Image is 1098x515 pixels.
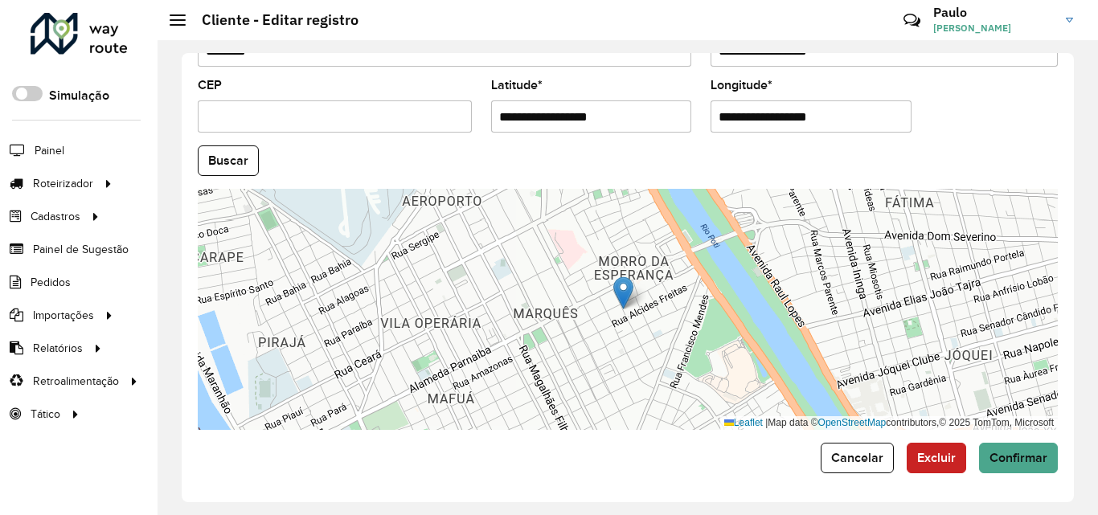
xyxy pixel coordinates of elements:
button: Excluir [907,443,966,473]
label: CEP [198,76,222,95]
a: OpenStreetMap [818,417,887,428]
span: Confirmar [989,451,1047,464]
button: Cancelar [821,443,894,473]
label: Latitude [491,76,543,95]
span: Excluir [917,451,956,464]
span: Painel [35,142,64,159]
button: Confirmar [979,443,1058,473]
span: Cancelar [831,451,883,464]
span: Roteirizador [33,175,93,192]
label: Simulação [49,86,109,105]
h3: Paulo [933,5,1054,20]
span: Retroalimentação [33,373,119,390]
button: Buscar [198,145,259,176]
a: Leaflet [724,417,763,428]
span: Relatórios [33,340,83,357]
span: Pedidos [31,274,71,291]
a: Contato Rápido [895,3,929,38]
h2: Cliente - Editar registro [186,11,358,29]
img: Marker [613,276,633,309]
span: Cadastros [31,208,80,225]
div: Map data © contributors,© 2025 TomTom, Microsoft [720,416,1058,430]
span: Painel de Sugestão [33,241,129,258]
label: Longitude [711,76,772,95]
span: Importações [33,307,94,324]
span: | [765,417,768,428]
span: [PERSON_NAME] [933,21,1054,35]
span: Tático [31,406,60,423]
